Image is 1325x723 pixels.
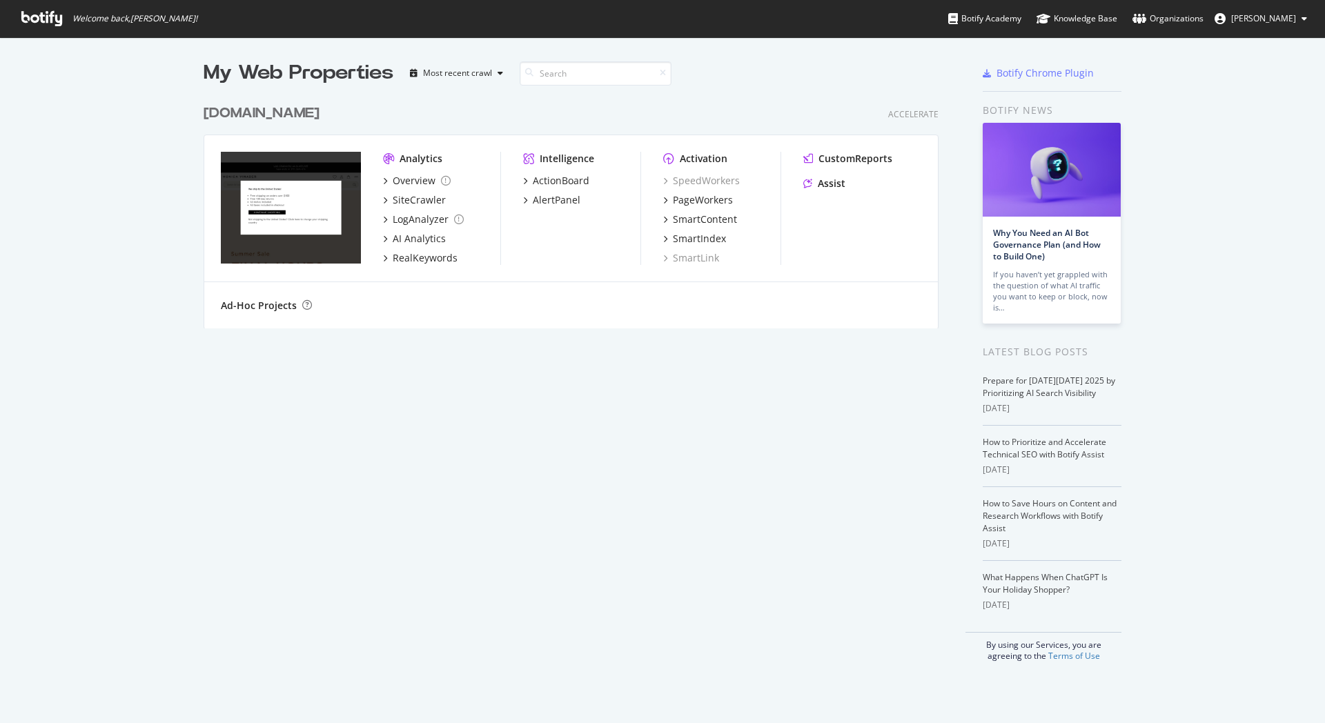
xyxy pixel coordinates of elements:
[1231,12,1296,24] span: Nick Tredwell
[404,62,509,84] button: Most recent crawl
[393,251,458,265] div: RealKeywords
[72,13,197,24] span: Welcome back, [PERSON_NAME] !
[393,232,446,246] div: AI Analytics
[983,436,1106,460] a: How to Prioritize and Accelerate Technical SEO with Botify Assist
[680,152,727,166] div: Activation
[993,227,1101,262] a: Why You Need an AI Bot Governance Plan (and How to Build One)
[1132,12,1204,26] div: Organizations
[523,174,589,188] a: ActionBoard
[983,103,1121,118] div: Botify news
[983,599,1121,611] div: [DATE]
[983,344,1121,359] div: Latest Blog Posts
[983,375,1115,399] a: Prepare for [DATE][DATE] 2025 by Prioritizing AI Search Visibility
[818,152,892,166] div: CustomReports
[983,497,1117,534] a: How to Save Hours on Content and Research Workflows with Botify Assist
[393,174,435,188] div: Overview
[663,193,733,207] a: PageWorkers
[204,103,320,123] div: [DOMAIN_NAME]
[523,193,580,207] a: AlertPanel
[983,571,1108,595] a: What Happens When ChatGPT Is Your Holiday Shopper?
[663,251,719,265] a: SmartLink
[983,123,1121,217] img: Why You Need an AI Bot Governance Plan (and How to Build One)
[663,212,737,226] a: SmartContent
[818,177,845,190] div: Assist
[1204,8,1318,30] button: [PERSON_NAME]
[1037,12,1117,26] div: Knowledge Base
[383,193,446,207] a: SiteCrawler
[520,61,671,86] input: Search
[540,152,594,166] div: Intelligence
[533,174,589,188] div: ActionBoard
[400,152,442,166] div: Analytics
[204,59,393,87] div: My Web Properties
[803,177,845,190] a: Assist
[533,193,580,207] div: AlertPanel
[673,232,726,246] div: SmartIndex
[983,537,1121,550] div: [DATE]
[383,232,446,246] a: AI Analytics
[965,632,1121,662] div: By using our Services, you are agreeing to the
[673,193,733,207] div: PageWorkers
[888,108,939,120] div: Accelerate
[204,87,950,328] div: grid
[993,269,1110,313] div: If you haven’t yet grappled with the question of what AI traffic you want to keep or block, now is…
[663,174,740,188] a: SpeedWorkers
[983,402,1121,415] div: [DATE]
[803,152,892,166] a: CustomReports
[983,66,1094,80] a: Botify Chrome Plugin
[393,212,449,226] div: LogAnalyzer
[948,12,1021,26] div: Botify Academy
[383,212,464,226] a: LogAnalyzer
[383,251,458,265] a: RealKeywords
[221,299,297,313] div: Ad-Hoc Projects
[423,69,492,77] div: Most recent crawl
[673,212,737,226] div: SmartContent
[1048,650,1100,662] a: Terms of Use
[997,66,1094,80] div: Botify Chrome Plugin
[204,103,325,123] a: [DOMAIN_NAME]
[663,232,726,246] a: SmartIndex
[983,464,1121,476] div: [DATE]
[221,152,361,264] img: www.monicavinader.com
[383,174,451,188] a: Overview
[393,193,446,207] div: SiteCrawler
